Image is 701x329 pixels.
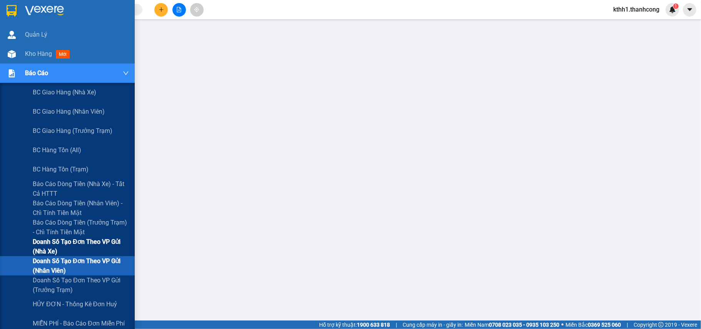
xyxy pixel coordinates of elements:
img: icon-new-feature [669,6,676,13]
img: logo-vxr [7,5,17,17]
img: warehouse-icon [8,31,16,39]
span: ⚪️ [561,323,564,326]
img: warehouse-icon [8,50,16,58]
span: caret-down [686,6,693,13]
span: Báo cáo [25,68,48,78]
span: Hỗ trợ kỹ thuật: [319,321,390,329]
span: mới [56,50,70,59]
span: Báo cáo dòng tiền (trưởng trạm) - chỉ tính tiền mặt [33,218,129,237]
span: Doanh số tạo đơn theo VP gửi (nhân viên) [33,256,129,275]
span: BC hàng tồn (all) [33,145,81,155]
span: BC giao hàng (nhà xe) [33,87,96,97]
span: Kho hàng [25,50,52,57]
span: Miền Bắc [565,321,621,329]
strong: 0369 525 060 [588,322,621,328]
button: plus [154,3,168,17]
button: file-add [172,3,186,17]
span: MIỄN PHÍ - Báo cáo đơn miễn phí [33,319,125,328]
span: aim [194,7,199,12]
span: BC giao hàng (trưởng trạm) [33,126,112,136]
span: Báo cáo dòng tiền (nhà xe) - tất cả HTTT [33,179,129,198]
span: Doanh số tạo đơn theo VP gửi (nhà xe) [33,237,129,256]
span: file-add [176,7,182,12]
span: Quản Lý [25,30,47,39]
button: caret-down [683,3,696,17]
span: | [396,321,397,329]
span: HỦY ĐƠN - Thống kê đơn huỷ [33,299,117,309]
span: Báo cáo dòng tiền (nhân viên) - chỉ tính tiền mặt [33,198,129,218]
span: copyright [658,322,664,327]
span: Cung cấp máy in - giấy in: [403,321,463,329]
sup: 1 [673,3,679,9]
strong: 0708 023 035 - 0935 103 250 [489,322,559,328]
span: kthh1.thanhcong [607,5,666,14]
img: solution-icon [8,69,16,77]
span: Miền Nam [465,321,559,329]
span: Doanh số tạo đơn theo VP gửi (trưởng trạm) [33,275,129,295]
span: down [123,70,129,76]
span: BC giao hàng (nhân viên) [33,107,105,116]
span: plus [159,7,164,12]
strong: 1900 633 818 [357,322,390,328]
span: BC hàng tồn (trạm) [33,164,89,174]
button: aim [190,3,204,17]
span: 1 [674,3,677,9]
span: | [627,321,628,329]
